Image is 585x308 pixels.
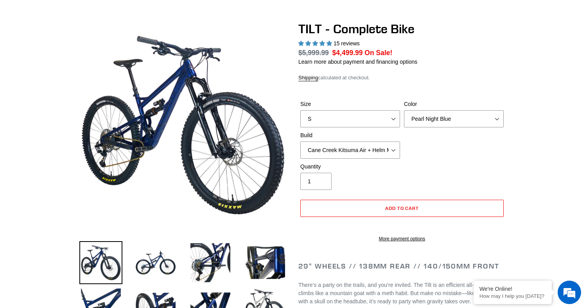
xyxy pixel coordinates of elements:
img: Load image into Gallery viewer, TILT - Complete Bike [189,241,232,284]
a: Learn more about payment and financing options [298,59,417,65]
p: How may I help you today? [479,293,546,299]
img: Load image into Gallery viewer, TILT - Complete Bike [79,241,122,284]
div: We're Online! [479,286,546,292]
img: Load image into Gallery viewer, TILT - Complete Bike [134,241,177,284]
span: On Sale! [364,48,392,58]
h2: 29" Wheels // 138mm Rear // 140/150mm Front [298,262,506,270]
span: 15 reviews [334,40,360,47]
img: Load image into Gallery viewer, TILT - Complete Bike [244,241,287,284]
span: $4,499.99 [332,49,363,57]
div: calculated at checkout. [298,74,506,82]
h1: TILT - Complete Bike [298,21,506,36]
label: Size [300,100,400,108]
span: 5.00 stars [298,40,334,47]
a: Shipping [298,75,318,81]
s: $5,999.99 [298,49,329,57]
span: Add to cart [385,205,419,211]
a: More payment options [300,235,504,242]
label: Build [300,131,400,140]
img: TILT - Complete Bike [81,23,285,227]
button: Add to cart [300,200,504,217]
label: Color [404,100,504,108]
label: Quantity [300,163,400,171]
p: There’s a party on the trails, and you’re invited. The Tilt is an efficient all-rounder that clim... [298,281,506,306]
